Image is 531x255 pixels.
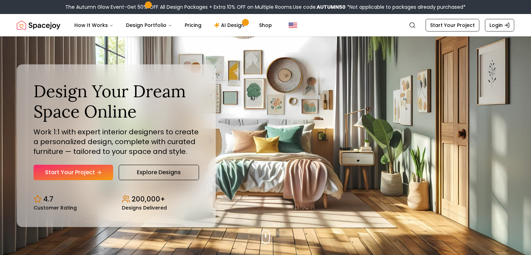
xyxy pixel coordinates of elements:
span: *Not applicable to packages already purchased* [346,3,466,10]
a: Spacejoy [17,18,60,32]
a: Start Your Project [426,19,479,31]
nav: Main [69,18,278,32]
p: Work 1:1 with expert interior designers to create a personalized design, complete with curated fu... [34,127,199,156]
a: Shop [253,18,278,32]
small: Customer Rating [34,205,77,210]
div: The Autumn Glow Event-Get 50% OFF All Design Packages + Extra 10% OFF on Multiple Rooms. [65,3,466,10]
a: Pricing [179,18,207,32]
span: Use code: [293,3,346,10]
div: Design stats [34,189,199,210]
a: Login [485,19,514,31]
button: How It Works [69,18,119,32]
a: AI Design [208,18,252,32]
p: 4.7 [43,194,53,204]
b: AUTUMN50 [317,3,346,10]
small: Designs Delivered [122,205,167,210]
button: Design Portfolio [120,18,178,32]
a: Explore Designs [119,165,199,180]
h1: Design Your Dream Space Online [34,81,199,121]
nav: Global [17,14,514,36]
a: Start Your Project [34,165,113,180]
p: 200,000+ [132,194,165,204]
img: United States [289,21,297,29]
img: Spacejoy Logo [17,18,60,32]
